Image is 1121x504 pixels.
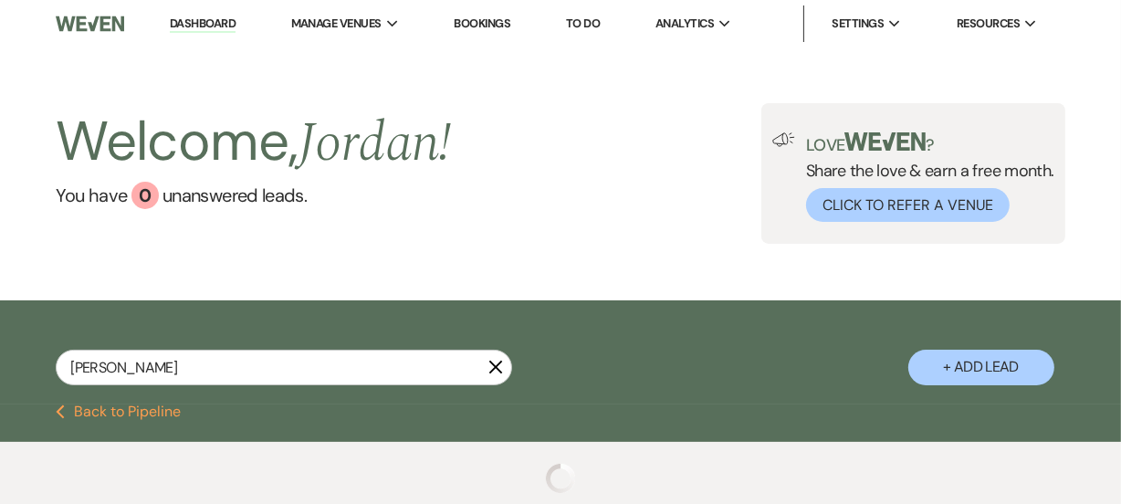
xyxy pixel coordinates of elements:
img: loading spinner [546,464,575,493]
p: Love ? [806,132,1054,153]
a: Bookings [455,16,511,31]
a: Dashboard [170,16,236,33]
button: Click to Refer a Venue [806,188,1010,222]
span: Manage Venues [291,15,382,33]
span: Analytics [655,15,714,33]
div: Share the love & earn a free month. [795,132,1054,222]
div: 0 [131,182,159,209]
span: Resources [957,15,1020,33]
img: Weven Logo [56,5,123,43]
button: Back to Pipeline [56,404,181,419]
h2: Welcome, [56,103,451,182]
a: You have 0 unanswered leads. [56,182,451,209]
img: weven-logo-green.svg [844,132,926,151]
a: To Do [566,16,600,31]
img: loud-speaker-illustration.svg [772,132,795,147]
button: + Add Lead [908,350,1054,385]
span: Settings [832,15,884,33]
span: Jordan ! [298,101,452,185]
input: Search by name, event date, email address or phone number [56,350,512,385]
